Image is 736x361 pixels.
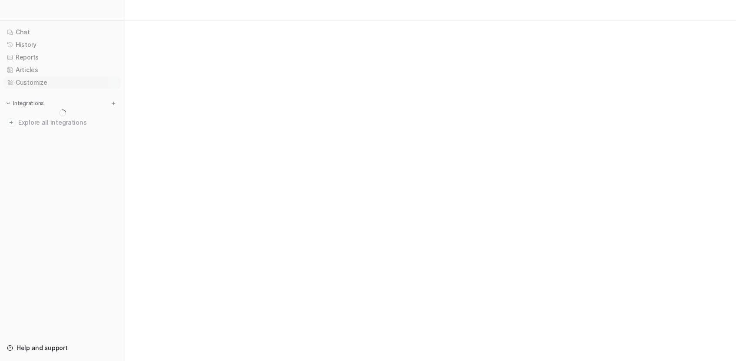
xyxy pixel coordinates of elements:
img: expand menu [5,100,11,106]
a: Articles [3,64,121,76]
a: Explore all integrations [3,116,121,129]
a: Help and support [3,342,121,354]
a: Chat [3,26,121,38]
p: Integrations [13,100,44,107]
a: History [3,39,121,51]
img: menu_add.svg [110,100,116,106]
button: Integrations [3,99,46,108]
img: explore all integrations [7,118,16,127]
a: Reports [3,51,121,63]
a: Customize [3,76,121,89]
span: Explore all integrations [18,116,118,129]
